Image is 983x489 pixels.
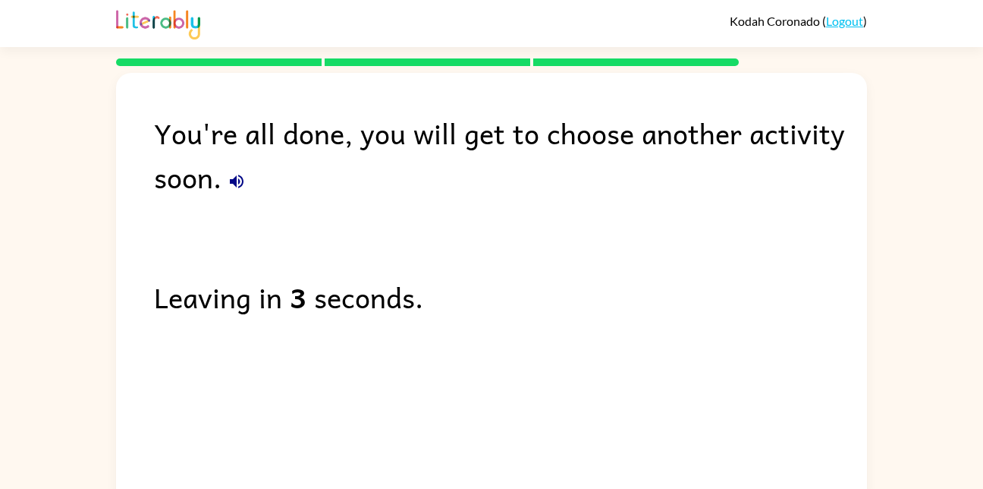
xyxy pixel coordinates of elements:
[290,275,306,319] b: 3
[154,111,867,199] div: You're all done, you will get to choose another activity soon.
[826,14,863,28] a: Logout
[116,6,200,39] img: Literably
[730,14,822,28] span: Kodah Coronado
[154,275,867,319] div: Leaving in seconds.
[730,14,867,28] div: ( )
